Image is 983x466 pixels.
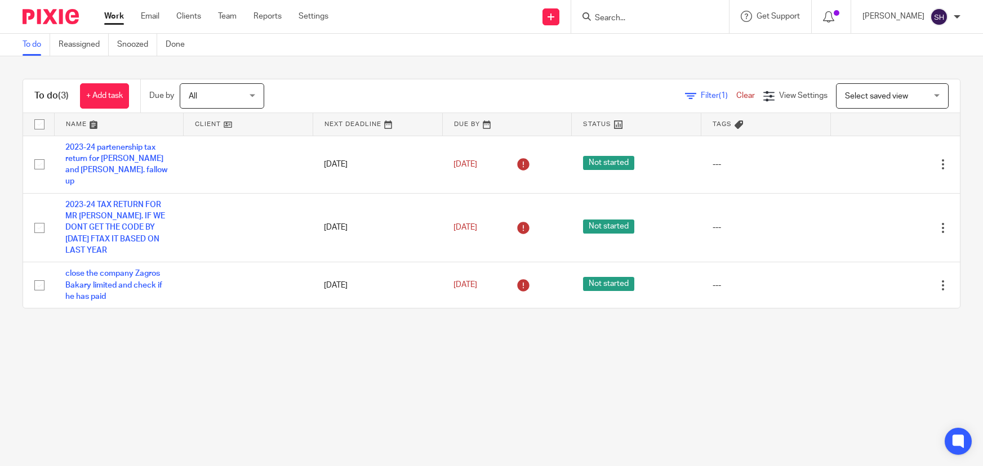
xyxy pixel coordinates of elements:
a: Done [166,34,193,56]
span: Not started [583,219,634,234]
span: All [189,92,197,100]
span: Tags [713,121,732,127]
a: + Add task [80,83,129,109]
a: Settings [299,11,328,22]
a: 2023-24 TAX RETURN FOR MR [PERSON_NAME]. IF WE DONT GET THE CODE BY [DATE] FTAX IT BASED ON LAST ... [65,201,165,254]
img: svg%3E [930,8,948,26]
a: Reassigned [59,34,109,56]
td: [DATE] [313,193,442,262]
img: Pixie [23,9,79,24]
span: Not started [583,277,634,291]
div: --- [713,159,820,170]
span: Get Support [757,12,800,20]
span: Not started [583,156,634,170]
span: Filter [701,92,736,100]
span: [DATE] [453,160,477,168]
a: close the company Zagros Bakary limited and check if he has paid [65,270,162,301]
a: Team [218,11,237,22]
a: Snoozed [117,34,157,56]
span: (3) [58,91,69,100]
p: Due by [149,90,174,101]
a: Clients [176,11,201,22]
a: 2023-24 partenership tax return for [PERSON_NAME] and [PERSON_NAME]. fallow up [65,144,167,186]
a: Email [141,11,159,22]
input: Search [594,14,695,24]
a: To do [23,34,50,56]
h1: To do [34,90,69,102]
td: [DATE] [313,262,442,308]
div: --- [713,222,820,233]
span: [DATE] [453,223,477,231]
a: Reports [253,11,282,22]
td: [DATE] [313,136,442,193]
span: Select saved view [845,92,908,100]
span: View Settings [779,92,828,100]
p: [PERSON_NAME] [862,11,924,22]
span: (1) [719,92,728,100]
a: Clear [736,92,755,100]
a: Work [104,11,124,22]
div: --- [713,280,820,291]
span: [DATE] [453,281,477,289]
